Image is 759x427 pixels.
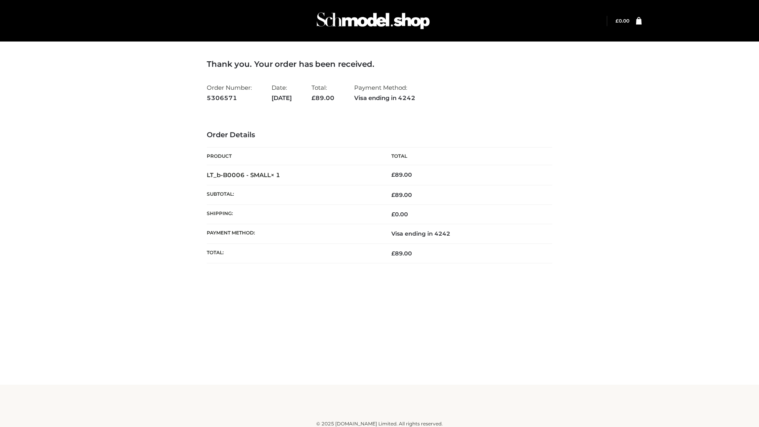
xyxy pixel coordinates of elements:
[272,81,292,105] li: Date:
[391,250,412,257] span: 89.00
[354,93,415,103] strong: Visa ending in 4242
[207,59,552,69] h3: Thank you. Your order has been received.
[207,171,280,179] strong: LT_b-B0006 - SMALL
[391,191,395,198] span: £
[379,224,552,244] td: Visa ending in 4242
[271,171,280,179] strong: × 1
[272,93,292,103] strong: [DATE]
[391,171,395,178] span: £
[354,81,415,105] li: Payment Method:
[207,93,252,103] strong: 5306571
[314,5,432,36] img: Schmodel Admin 964
[312,81,334,105] li: Total:
[207,244,379,263] th: Total:
[207,81,252,105] li: Order Number:
[391,211,395,218] span: £
[207,224,379,244] th: Payment method:
[379,147,552,165] th: Total
[391,171,412,178] bdi: 89.00
[207,185,379,204] th: Subtotal:
[391,250,395,257] span: £
[616,18,629,24] bdi: 0.00
[207,205,379,224] th: Shipping:
[616,18,629,24] a: £0.00
[312,94,315,102] span: £
[391,211,408,218] bdi: 0.00
[312,94,334,102] span: 89.00
[207,147,379,165] th: Product
[207,131,552,140] h3: Order Details
[391,191,412,198] span: 89.00
[616,18,619,24] span: £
